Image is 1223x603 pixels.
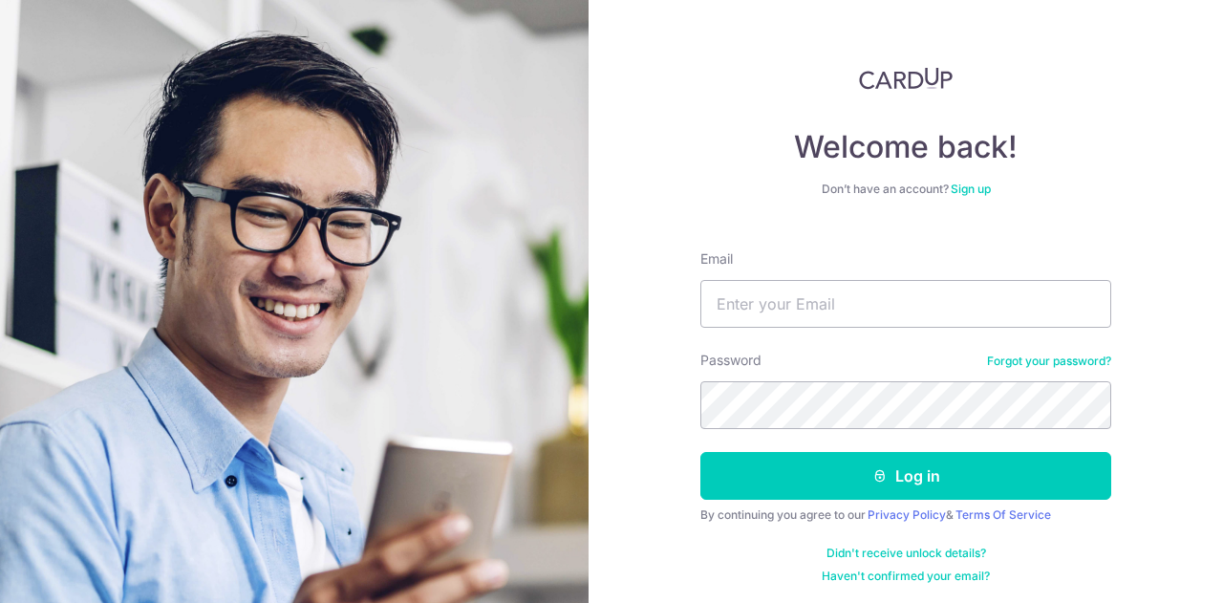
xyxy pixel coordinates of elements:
input: Enter your Email [700,280,1111,328]
a: Haven't confirmed your email? [822,569,990,584]
h4: Welcome back! [700,128,1111,166]
button: Log in [700,452,1111,500]
label: Email [700,249,733,269]
a: Privacy Policy [868,507,946,522]
a: Didn't receive unlock details? [826,546,986,561]
div: By continuing you agree to our & [700,507,1111,523]
a: Forgot your password? [987,354,1111,369]
a: Terms Of Service [955,507,1051,522]
label: Password [700,351,762,370]
a: Sign up [951,182,991,196]
img: CardUp Logo [859,67,953,90]
div: Don’t have an account? [700,182,1111,197]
